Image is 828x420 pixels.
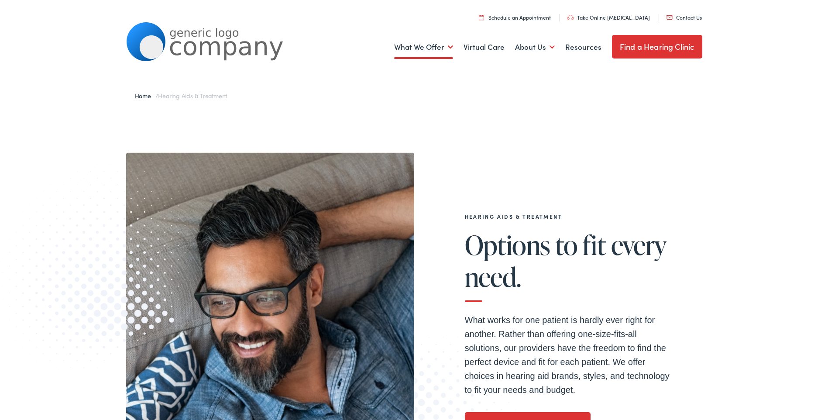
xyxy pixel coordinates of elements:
span: to [555,231,578,259]
span: need. [465,262,521,291]
a: About Us [515,31,555,63]
a: Resources [565,31,601,63]
span: Hearing Aids & Treatment [158,91,227,100]
h2: Hearing Aids & Treatment [465,213,674,220]
span: every [611,231,667,259]
a: Schedule an Appointment [479,14,551,21]
img: utility icon [479,14,484,20]
a: Take Online [MEDICAL_DATA] [567,14,650,21]
img: utility icon [667,15,673,20]
span: Options [465,231,550,259]
a: Contact Us [667,14,702,21]
a: Home [135,91,155,100]
span: fit [583,231,606,259]
a: Virtual Care [464,31,505,63]
img: utility icon [567,15,574,20]
span: / [135,91,227,100]
a: Find a Hearing Clinic [612,35,702,59]
p: What works for one patient is hardly ever right for another. Rather than offering one-size-fits-a... [465,313,674,397]
a: What We Offer [394,31,453,63]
